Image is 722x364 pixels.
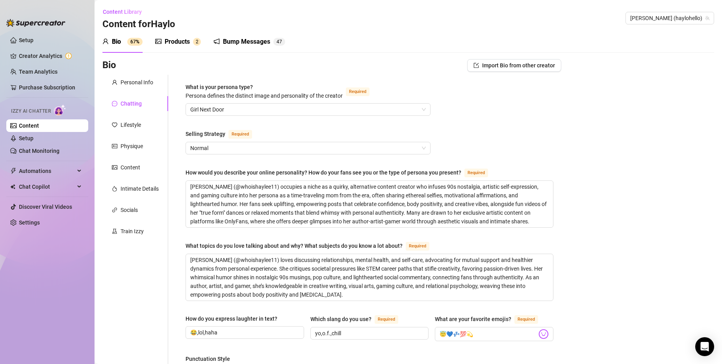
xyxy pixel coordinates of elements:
div: Chatting [121,99,142,108]
label: How do you express laughter in text? [186,314,283,323]
label: What are your favorite emojis? [435,314,547,324]
a: Chat Monitoring [19,148,59,154]
input: What are your favorite emojis? [440,329,537,339]
label: How would you describe your online personality? How do your fans see you or the type of persona y... [186,168,497,177]
sup: 2 [193,38,201,46]
a: Discover Viral Videos [19,204,72,210]
div: Content [121,163,140,172]
span: Chat Copilot [19,180,75,193]
label: Which slang do you use? [310,314,407,324]
span: idcard [112,143,117,149]
a: Creator Analytics exclamation-circle [19,50,82,62]
span: heart [112,122,117,128]
div: Intimate Details [121,184,159,193]
span: Izzy AI Chatter [11,108,51,115]
a: Content [19,123,39,129]
input: How do you express laughter in text? [190,328,298,337]
span: Content Library [103,9,142,15]
div: How do you express laughter in text? [186,314,277,323]
span: import [473,63,479,68]
div: Socials [121,206,138,214]
div: Which slang do you use? [310,315,371,323]
a: Settings [19,219,40,226]
a: Setup [19,37,33,43]
div: Lifestyle [121,121,141,129]
textarea: How would you describe your online personality? How do your fans see you or the type of persona y... [186,181,553,227]
div: Physique [121,142,143,150]
div: Products [165,37,190,46]
span: Girl Next Door [190,104,426,115]
img: svg%3e [538,329,549,339]
span: 4 [277,39,279,45]
span: Normal [190,142,426,154]
div: Punctuation Style [186,355,230,363]
label: What topics do you love talking about and why? What subjects do you know a lot about? [186,241,438,251]
div: Personal Info [121,78,153,87]
span: fire [112,186,117,191]
img: AI Chatter [54,104,66,116]
a: Setup [19,135,33,141]
span: user [102,38,109,45]
span: message [112,101,117,106]
span: Required [514,315,538,324]
span: thunderbolt [10,168,17,174]
span: team [705,16,710,20]
span: Required [228,130,252,139]
span: notification [213,38,220,45]
button: Import Bio from other creator [467,59,561,72]
label: Selling Strategy [186,129,261,139]
div: Bio [112,37,121,46]
span: Required [346,87,369,96]
span: Import Bio from other creator [482,62,555,69]
span: 7 [279,39,282,45]
div: How would you describe your online personality? How do your fans see you or the type of persona y... [186,168,461,177]
img: logo-BBDzfeDw.svg [6,19,65,27]
div: Train Izzy [121,227,144,236]
sup: 67% [127,38,143,46]
span: What is your persona type? [186,84,343,99]
span: Required [375,315,398,324]
span: Required [406,242,429,251]
div: Open Intercom Messenger [695,337,714,356]
button: Content Library [102,6,148,18]
div: What are your favorite emojis? [435,315,511,323]
span: link [112,207,117,213]
a: Team Analytics [19,69,58,75]
span: 2 [196,39,199,45]
h3: Content for Haylo [102,18,175,31]
input: Which slang do you use? [315,329,423,338]
div: Bump Messages [223,37,270,46]
span: picture [112,165,117,170]
sup: 47 [273,38,285,46]
span: Persona defines the distinct image and personality of the creator [186,93,343,99]
span: picture [155,38,161,45]
span: Haylo (haylohello) [630,12,709,24]
div: What topics do you love talking about and why? What subjects do you know a lot about? [186,241,403,250]
img: Chat Copilot [10,184,15,189]
span: experiment [112,228,117,234]
textarea: What topics do you love talking about and why? What subjects do you know a lot about? [186,254,553,301]
label: Punctuation Style [186,355,236,363]
h3: Bio [102,59,116,72]
span: Required [464,169,488,177]
div: Selling Strategy [186,130,225,138]
a: Purchase Subscription [19,81,82,94]
span: Automations [19,165,75,177]
span: user [112,80,117,85]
